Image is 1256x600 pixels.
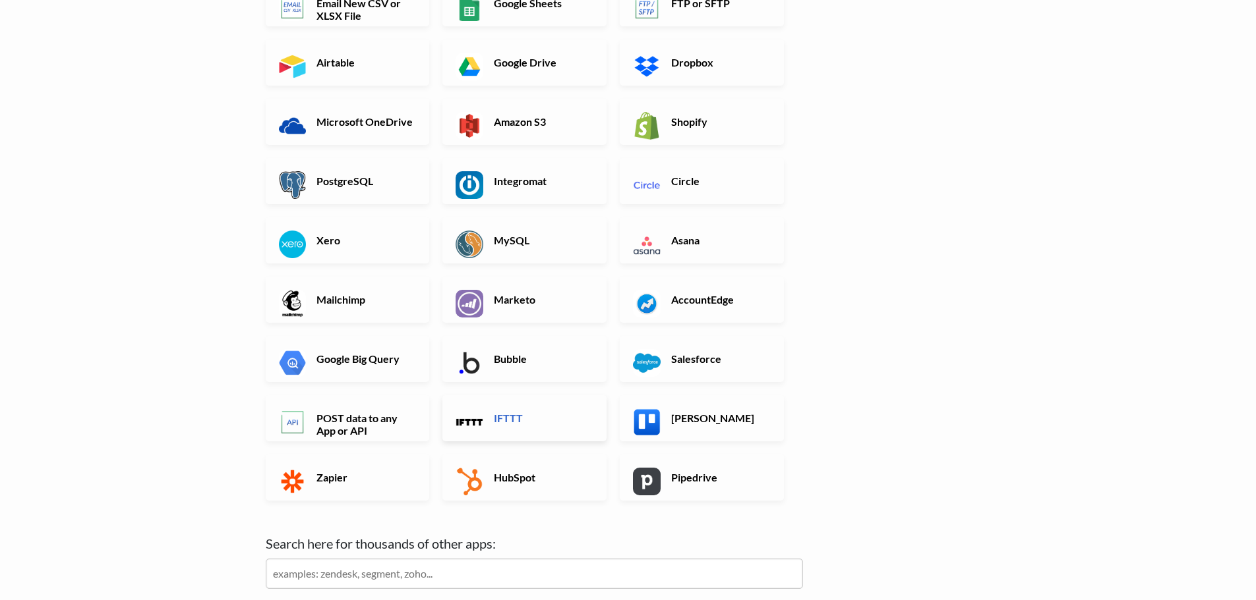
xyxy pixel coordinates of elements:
[442,395,607,441] a: IFTTT
[620,40,784,86] a: Dropbox
[442,454,607,501] a: HubSpot
[633,290,661,317] img: AccountEdge App & API
[491,56,594,68] h6: Google Drive
[668,175,771,187] h6: Circle
[620,395,784,441] a: [PERSON_NAME]
[633,349,661,377] img: Salesforce App & API
[456,468,483,495] img: HubSpot App & API
[266,158,430,204] a: PostgreSQL
[633,231,661,258] img: Asana App & API
[491,352,594,365] h6: Bubble
[456,171,483,199] img: Integromat App & API
[279,408,307,436] img: POST data to any App or API App & API
[313,115,417,128] h6: Microsoft OneDrive
[620,158,784,204] a: Circle
[279,171,307,199] img: PostgreSQL App & API
[620,454,784,501] a: Pipedrive
[491,412,594,424] h6: IFTTT
[491,175,594,187] h6: Integromat
[266,277,430,323] a: Mailchimp
[668,115,771,128] h6: Shopify
[491,115,594,128] h6: Amazon S3
[620,336,784,382] a: Salesforce
[266,99,430,145] a: Microsoft OneDrive
[456,112,483,140] img: Amazon S3 App & API
[442,217,607,263] a: MySQL
[266,217,430,263] a: Xero
[279,53,307,80] img: Airtable App & API
[633,408,661,436] img: Trello App & API
[491,471,594,483] h6: HubSpot
[442,277,607,323] a: Marketo
[668,293,771,306] h6: AccountEdge
[456,231,483,258] img: MySQL App & API
[633,112,661,140] img: Shopify App & API
[313,56,417,68] h6: Airtable
[456,53,483,80] img: Google Drive App & API
[442,158,607,204] a: Integromat
[313,412,417,437] h6: POST data to any App or API
[620,277,784,323] a: AccountEdge
[442,99,607,145] a: Amazon S3
[456,408,483,436] img: IFTTT App & API
[266,454,430,501] a: Zapier
[266,336,430,382] a: Google Big Query
[633,171,661,199] img: Circle App & API
[266,559,803,589] input: examples: zendesk, segment, zoho...
[266,40,430,86] a: Airtable
[491,293,594,306] h6: Marketo
[668,234,771,246] h6: Asana
[313,471,417,483] h6: Zapier
[279,231,307,258] img: Xero App & API
[279,290,307,317] img: Mailchimp App & API
[279,349,307,377] img: Google Big Query App & API
[633,53,661,80] img: Dropbox App & API
[313,352,417,365] h6: Google Big Query
[266,533,803,553] label: Search here for thousands of other apps:
[620,99,784,145] a: Shopify
[442,40,607,86] a: Google Drive
[266,395,430,441] a: POST data to any App or API
[491,234,594,246] h6: MySQL
[668,56,771,68] h6: Dropbox
[456,290,483,317] img: Marketo App & API
[1190,534,1240,584] iframe: Drift Widget Chat Controller
[313,234,417,246] h6: Xero
[456,349,483,377] img: Bubble App & API
[313,175,417,187] h6: PostgreSQL
[279,468,307,495] img: Zapier App & API
[442,336,607,382] a: Bubble
[668,471,771,483] h6: Pipedrive
[668,352,771,365] h6: Salesforce
[668,412,771,424] h6: [PERSON_NAME]
[279,112,307,140] img: Microsoft OneDrive App & API
[313,293,417,306] h6: Mailchimp
[620,217,784,263] a: Asana
[633,468,661,495] img: Pipedrive App & API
